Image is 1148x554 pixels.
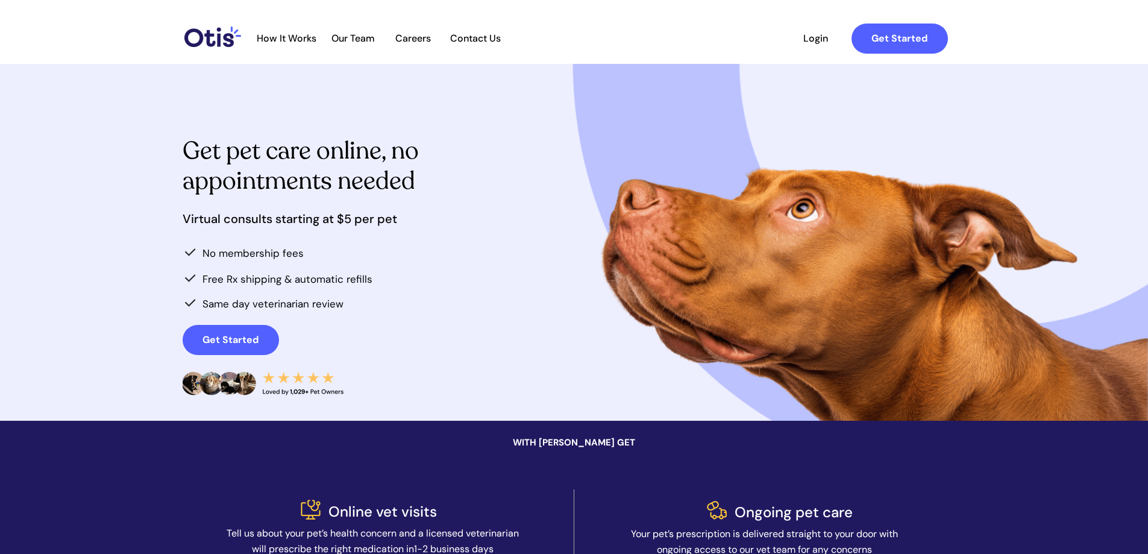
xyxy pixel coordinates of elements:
[444,33,507,45] a: Contact Us
[202,333,259,346] strong: Get Started
[735,503,853,521] span: Ongoing pet care
[251,33,322,44] span: How It Works
[202,297,343,310] span: Same day veterinarian review
[871,32,927,45] strong: Get Started
[444,33,507,44] span: Contact Us
[513,436,635,449] span: WITH [PERSON_NAME] GET
[251,33,322,45] a: How It Works
[852,24,948,54] a: Get Started
[788,24,844,54] a: Login
[324,33,383,44] span: Our Team
[202,247,304,260] span: No membership fees
[183,134,419,197] span: Get pet care online, no appointments needed
[384,33,443,45] a: Careers
[183,211,397,227] span: Virtual consults starting at $5 per pet
[183,325,279,355] a: Get Started
[202,272,372,286] span: Free Rx shipping & automatic refills
[384,33,443,44] span: Careers
[324,33,383,45] a: Our Team
[328,502,437,521] span: Online vet visits
[788,33,844,44] span: Login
